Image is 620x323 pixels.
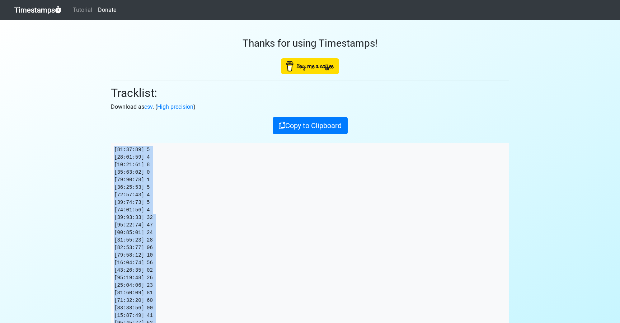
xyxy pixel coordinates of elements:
[111,86,509,100] h2: Tracklist:
[157,103,193,110] a: High precision
[111,37,509,50] h3: Thanks for using Timestamps!
[14,3,61,17] a: Timestamps
[144,103,152,110] a: csv
[111,103,509,111] p: Download as . ( )
[70,3,95,17] a: Tutorial
[281,58,339,74] img: Buy Me A Coffee
[95,3,119,17] a: Donate
[273,117,348,134] button: Copy to Clipboard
